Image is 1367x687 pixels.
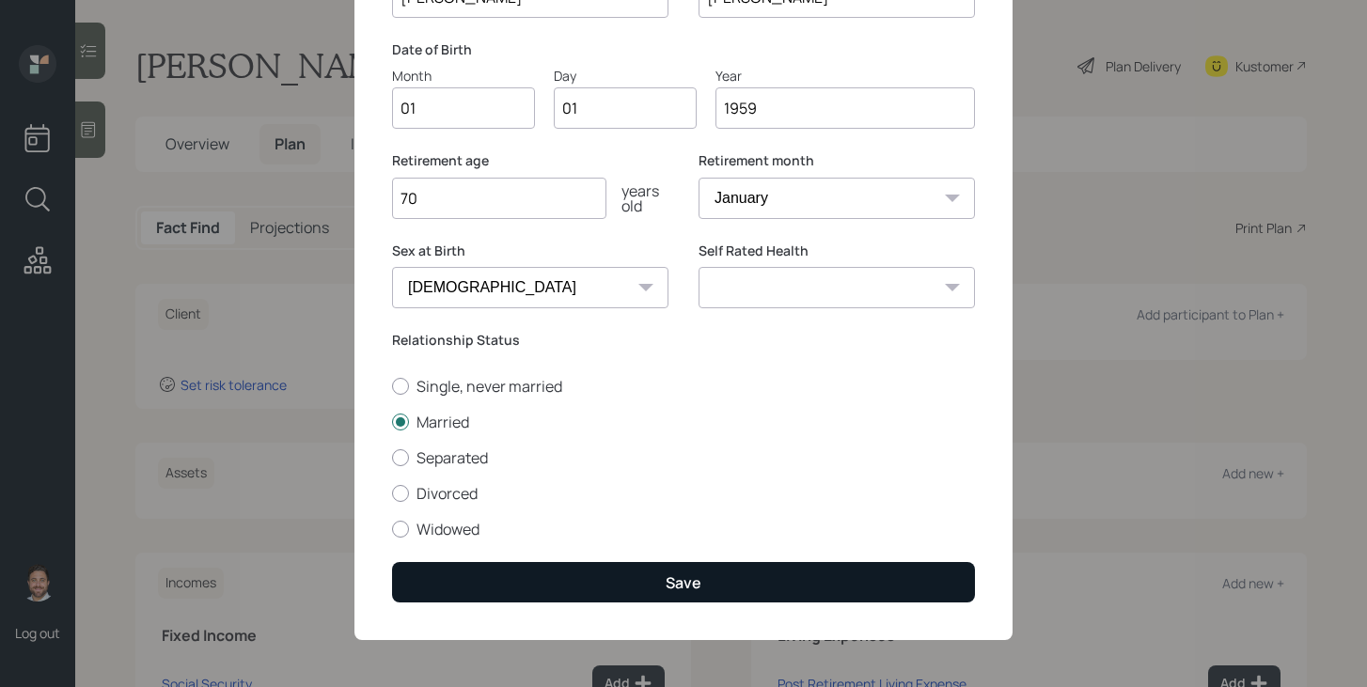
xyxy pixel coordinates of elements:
[392,519,975,539] label: Widowed
[554,87,697,129] input: Day
[392,331,975,350] label: Relationship Status
[699,242,975,260] label: Self Rated Health
[392,483,975,504] label: Divorced
[715,66,975,86] div: Year
[392,87,535,129] input: Month
[392,66,535,86] div: Month
[392,151,668,170] label: Retirement age
[392,40,975,59] label: Date of Birth
[392,242,668,260] label: Sex at Birth
[699,151,975,170] label: Retirement month
[715,87,975,129] input: Year
[392,412,975,432] label: Married
[392,447,975,468] label: Separated
[392,562,975,602] button: Save
[666,572,701,593] div: Save
[554,66,697,86] div: Day
[392,376,975,397] label: Single, never married
[606,183,668,213] div: years old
